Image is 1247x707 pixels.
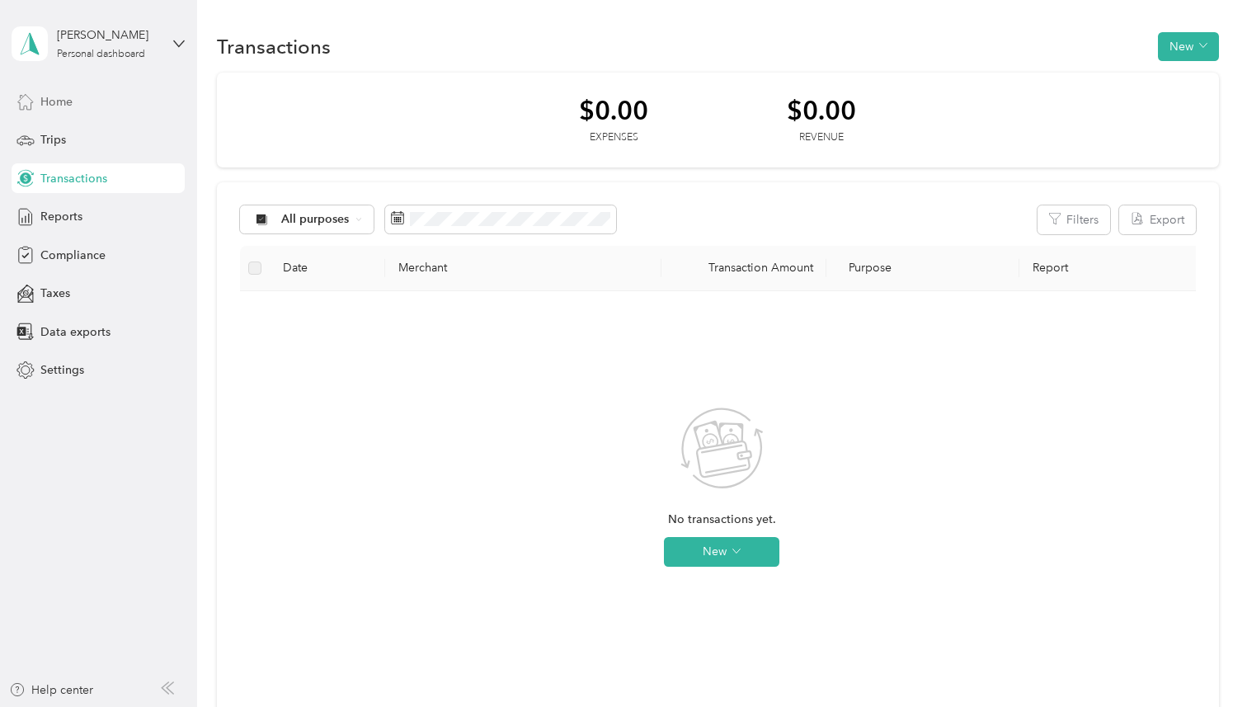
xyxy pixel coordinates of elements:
[1119,205,1196,234] button: Export
[840,261,892,275] span: Purpose
[787,130,856,145] div: Revenue
[57,49,145,59] div: Personal dashboard
[1158,32,1219,61] button: New
[57,26,160,44] div: [PERSON_NAME]
[217,38,331,55] h1: Transactions
[787,96,856,125] div: $0.00
[40,131,66,148] span: Trips
[40,323,111,341] span: Data exports
[1038,205,1110,234] button: Filters
[9,681,93,699] button: Help center
[668,511,776,529] span: No transactions yet.
[385,246,661,291] th: Merchant
[579,130,648,145] div: Expenses
[40,285,70,302] span: Taxes
[40,170,107,187] span: Transactions
[1019,246,1203,291] th: Report
[661,246,827,291] th: Transaction Amount
[40,247,106,264] span: Compliance
[281,214,350,225] span: All purposes
[579,96,648,125] div: $0.00
[40,361,84,379] span: Settings
[270,246,385,291] th: Date
[40,93,73,111] span: Home
[40,208,82,225] span: Reports
[1155,615,1247,707] iframe: Everlance-gr Chat Button Frame
[664,537,779,567] button: New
